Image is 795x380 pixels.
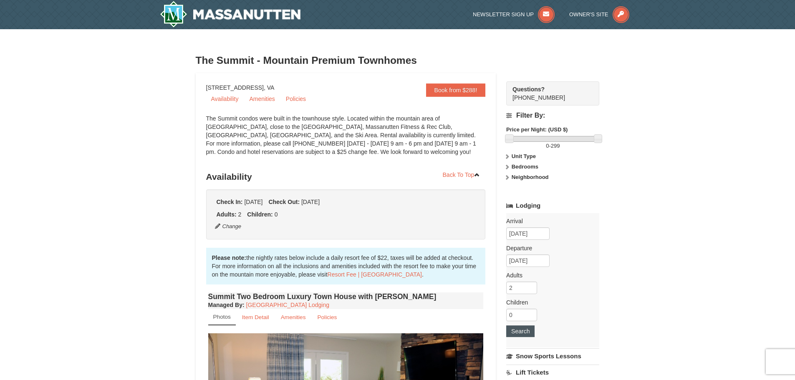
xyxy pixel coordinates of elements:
[551,143,560,149] span: 299
[506,244,593,252] label: Departure
[506,271,593,279] label: Adults
[275,309,311,325] a: Amenities
[473,11,534,18] span: Newsletter Sign Up
[506,126,568,133] strong: Price per Night: (USD $)
[238,211,242,218] span: 2
[217,211,237,218] strong: Adults:
[281,93,311,105] a: Policies
[506,198,599,213] a: Lodging
[206,248,486,284] div: the nightly rates below include a daily resort fee of $22, taxes will be added at checkout. For m...
[506,112,599,119] h4: Filter By:
[312,309,342,325] a: Policies
[160,1,301,28] img: Massanutten Resort Logo
[512,86,545,93] strong: Questions?
[512,164,538,170] strong: Bedrooms
[546,143,549,149] span: 0
[237,309,275,325] a: Item Detail
[208,309,236,325] a: Photos
[512,85,584,101] span: [PHONE_NUMBER]
[437,169,486,181] a: Back To Top
[506,217,593,225] label: Arrival
[275,211,278,218] span: 0
[244,93,280,105] a: Amenities
[208,302,242,308] span: Managed By
[247,211,273,218] strong: Children:
[512,174,549,180] strong: Neighborhood
[213,314,231,320] small: Photos
[569,11,629,18] a: Owner's Site
[506,365,599,380] a: Lift Tickets
[473,11,555,18] a: Newsletter Sign Up
[208,292,484,301] h4: Summit Two Bedroom Luxury Town House with [PERSON_NAME]
[206,114,486,164] div: The Summit condos were built in the townhouse style. Located within the mountain area of [GEOGRAP...
[206,169,486,185] h3: Availability
[268,199,300,205] strong: Check Out:
[301,199,320,205] span: [DATE]
[217,199,243,205] strong: Check In:
[506,142,599,150] label: -
[246,302,329,308] a: [GEOGRAPHIC_DATA] Lodging
[506,298,593,307] label: Children
[317,314,337,320] small: Policies
[426,83,486,97] a: Book from $288!
[242,314,269,320] small: Item Detail
[512,153,536,159] strong: Unit Type
[281,314,306,320] small: Amenities
[506,325,535,337] button: Search
[215,222,242,231] button: Change
[328,271,422,278] a: Resort Fee | [GEOGRAPHIC_DATA]
[206,93,244,105] a: Availability
[212,254,246,261] strong: Please note:
[196,52,600,69] h3: The Summit - Mountain Premium Townhomes
[160,1,301,28] a: Massanutten Resort
[244,199,262,205] span: [DATE]
[569,11,608,18] span: Owner's Site
[208,302,245,308] strong: :
[506,348,599,364] a: Snow Sports Lessons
